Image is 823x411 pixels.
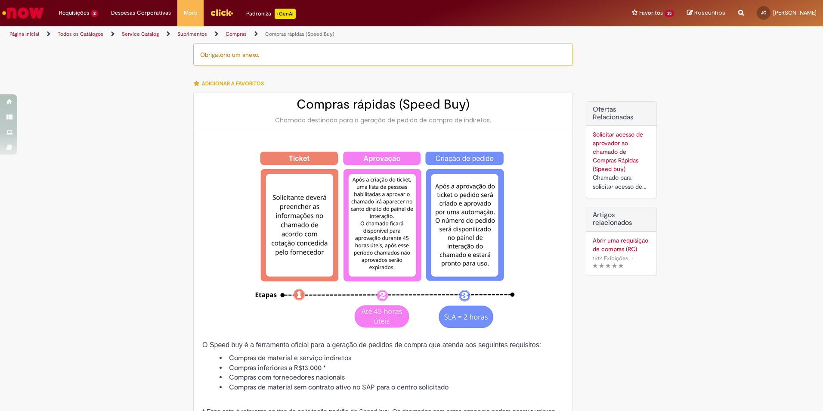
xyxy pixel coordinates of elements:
[59,9,89,17] span: Requisições
[210,6,233,19] img: click_logo_yellow_360x200.png
[193,44,573,66] div: Obrigatório um anexo.
[220,363,564,373] li: Compras inferiores a R$13.000 *
[1,4,45,22] img: ServiceNow
[586,101,657,198] div: Ofertas Relacionadas
[773,9,817,16] span: [PERSON_NAME]
[220,353,564,363] li: Compras de material e serviço indiretos
[265,31,334,37] a: Compras rápidas (Speed Buy)
[202,80,264,87] span: Adicionar a Favoritos
[630,252,635,264] span: •
[184,9,197,17] span: More
[687,9,725,17] a: Rascunhos
[665,10,674,17] span: 35
[593,106,650,121] h2: Ofertas Relacionadas
[58,31,103,37] a: Todos os Catálogos
[202,116,564,125] div: Chamado destinado para a geração de pedido de compra de indiretos.
[593,173,650,191] div: Chamado para solicitar acesso de aprovador ao ticket de Speed buy
[220,373,564,383] li: Compras com fornecedores nacionais
[122,31,159,37] a: Service Catalog
[220,383,564,392] li: Compras de material sem contrato ativo no SAP para o centro solicitado
[202,341,541,349] span: O Speed buy é a ferramenta oficial para a geração de pedidos de compra que atenda aos seguintes r...
[177,31,207,37] a: Suprimentos
[275,9,296,19] p: +GenAi
[226,31,247,37] a: Compras
[593,212,650,227] h3: Artigos relacionados
[593,131,643,173] a: Solicitar acesso de aprovador ao chamado de Compras Rápidas (Speed buy)
[246,9,296,19] div: Padroniza
[91,10,98,17] span: 2
[694,9,725,17] span: Rascunhos
[6,26,542,42] ul: Trilhas de página
[639,9,663,17] span: Favoritos
[761,10,766,16] span: JC
[593,255,628,262] span: 1512 Exibições
[202,97,564,112] h2: Compras rápidas (Speed Buy)
[593,236,650,253] a: Abrir uma requisição de compras (RC)
[111,9,171,17] span: Despesas Corporativas
[193,75,269,93] button: Adicionar a Favoritos
[9,31,39,37] a: Página inicial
